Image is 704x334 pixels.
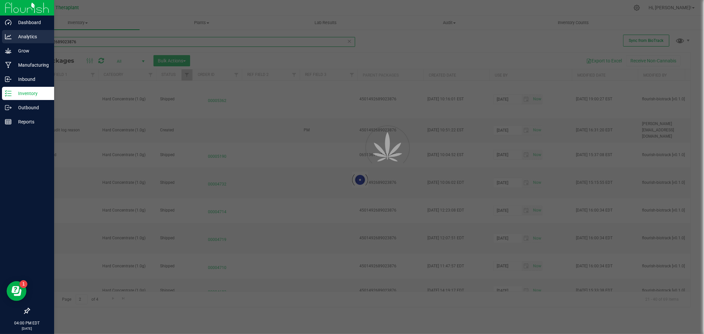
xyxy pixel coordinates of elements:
[12,61,51,69] p: Manufacturing
[12,75,51,83] p: Inbound
[5,76,12,83] inline-svg: Inbound
[12,118,51,126] p: Reports
[7,281,26,301] iframe: Resource center
[5,118,12,125] inline-svg: Reports
[5,48,12,54] inline-svg: Grow
[12,18,51,26] p: Dashboard
[12,89,51,97] p: Inventory
[5,19,12,26] inline-svg: Dashboard
[12,33,51,41] p: Analytics
[12,104,51,112] p: Outbound
[5,90,12,97] inline-svg: Inventory
[3,320,51,326] p: 04:00 PM EDT
[5,33,12,40] inline-svg: Analytics
[19,280,27,288] iframe: Resource center unread badge
[12,47,51,55] p: Grow
[3,326,51,331] p: [DATE]
[5,104,12,111] inline-svg: Outbound
[5,62,12,68] inline-svg: Manufacturing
